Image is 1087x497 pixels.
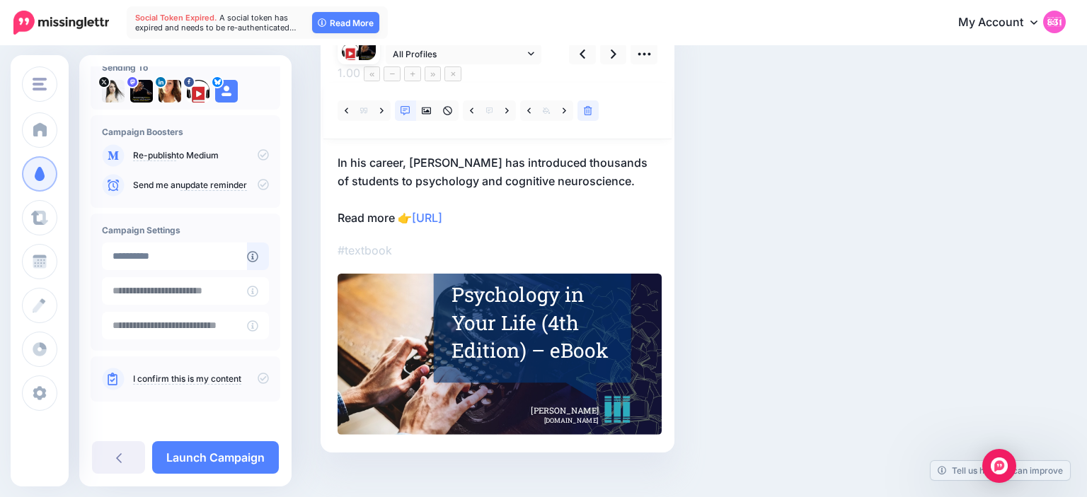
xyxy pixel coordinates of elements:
[133,179,269,192] p: Send me an
[135,13,217,23] span: Social Token Expired.
[13,11,109,35] img: Missinglettr
[342,43,359,60] img: 307443043_482319977280263_5046162966333289374_n-bsa149661.png
[386,44,541,64] a: All Profiles
[452,281,616,364] div: Psychology in Your Life (4th Edition) – eBook
[33,78,47,90] img: menu.png
[102,62,269,73] h4: Sending To
[133,149,269,162] p: to Medium
[544,415,599,427] span: [DOMAIN_NAME]
[135,13,297,33] span: A social token has expired and needs to be re-authenticated…
[215,80,238,103] img: user_default_image.png
[130,80,153,103] img: 802740b3fb02512f-84599.jpg
[982,449,1016,483] div: Open Intercom Messenger
[338,153,657,227] p: In his career, [PERSON_NAME] has introduced thousands of students to psychology and cognitive neu...
[312,12,379,33] a: Read More
[102,225,269,235] h4: Campaign Settings
[133,150,176,161] a: Re-publish
[180,180,247,191] a: update reminder
[944,6,1066,40] a: My Account
[531,405,599,417] span: [PERSON_NAME]
[133,373,241,385] a: I confirm this is my content
[159,80,181,103] img: 1537218439639-55706.png
[338,241,657,259] p: #textbook
[102,80,125,103] img: tSvj_Osu-58146.jpg
[931,461,1070,480] a: Tell us how we can improve
[102,127,269,137] h4: Campaign Boosters
[187,80,209,103] img: 307443043_482319977280263_5046162966333289374_n-bsa149661.png
[412,211,442,225] a: [URL]
[393,47,524,62] span: All Profiles
[359,43,376,60] img: 802740b3fb02512f-84599.jpg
